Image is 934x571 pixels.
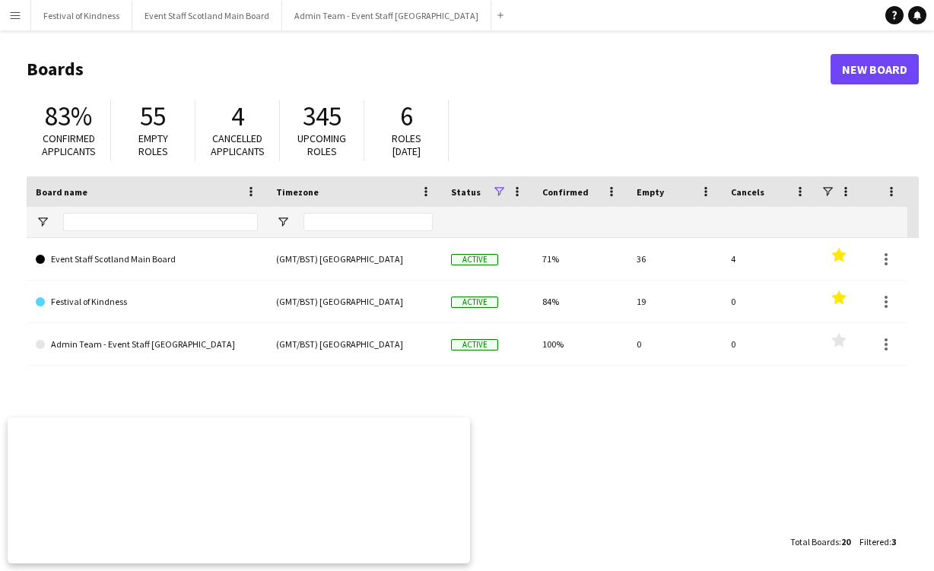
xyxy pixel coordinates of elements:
[36,238,258,281] a: Event Staff Scotland Main Board
[267,323,442,365] div: (GMT/BST) [GEOGRAPHIC_DATA]
[282,1,491,30] button: Admin Team - Event Staff [GEOGRAPHIC_DATA]
[731,186,764,198] span: Cancels
[45,100,92,133] span: 83%
[132,1,282,30] button: Event Staff Scotland Main Board
[31,1,132,30] button: Festival of Kindness
[8,417,470,563] iframe: Popup CTA
[859,527,896,557] div: :
[891,536,896,547] span: 3
[831,54,919,84] a: New Board
[36,186,87,198] span: Board name
[790,536,839,547] span: Total Boards
[637,186,664,198] span: Empty
[627,238,722,280] div: 36
[841,536,850,547] span: 20
[36,281,258,323] a: Festival of Kindness
[303,100,342,133] span: 345
[627,323,722,365] div: 0
[27,58,831,81] h1: Boards
[722,281,816,322] div: 0
[790,527,850,557] div: :
[451,186,481,198] span: Status
[36,323,258,366] a: Admin Team - Event Staff [GEOGRAPHIC_DATA]
[267,281,442,322] div: (GMT/BST) [GEOGRAPHIC_DATA]
[267,238,442,280] div: (GMT/BST) [GEOGRAPHIC_DATA]
[63,213,258,231] input: Board name Filter Input
[36,215,49,229] button: Open Filter Menu
[400,100,413,133] span: 6
[42,132,96,158] span: Confirmed applicants
[231,100,244,133] span: 4
[722,323,816,365] div: 0
[138,132,168,158] span: Empty roles
[276,186,319,198] span: Timezone
[276,215,290,229] button: Open Filter Menu
[533,323,627,365] div: 100%
[297,132,346,158] span: Upcoming roles
[303,213,433,231] input: Timezone Filter Input
[392,132,421,158] span: Roles [DATE]
[451,254,498,265] span: Active
[722,238,816,280] div: 4
[859,536,889,547] span: Filtered
[533,281,627,322] div: 84%
[542,186,589,198] span: Confirmed
[451,297,498,308] span: Active
[533,238,627,280] div: 71%
[451,339,498,351] span: Active
[211,132,265,158] span: Cancelled applicants
[627,281,722,322] div: 19
[140,100,166,133] span: 55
